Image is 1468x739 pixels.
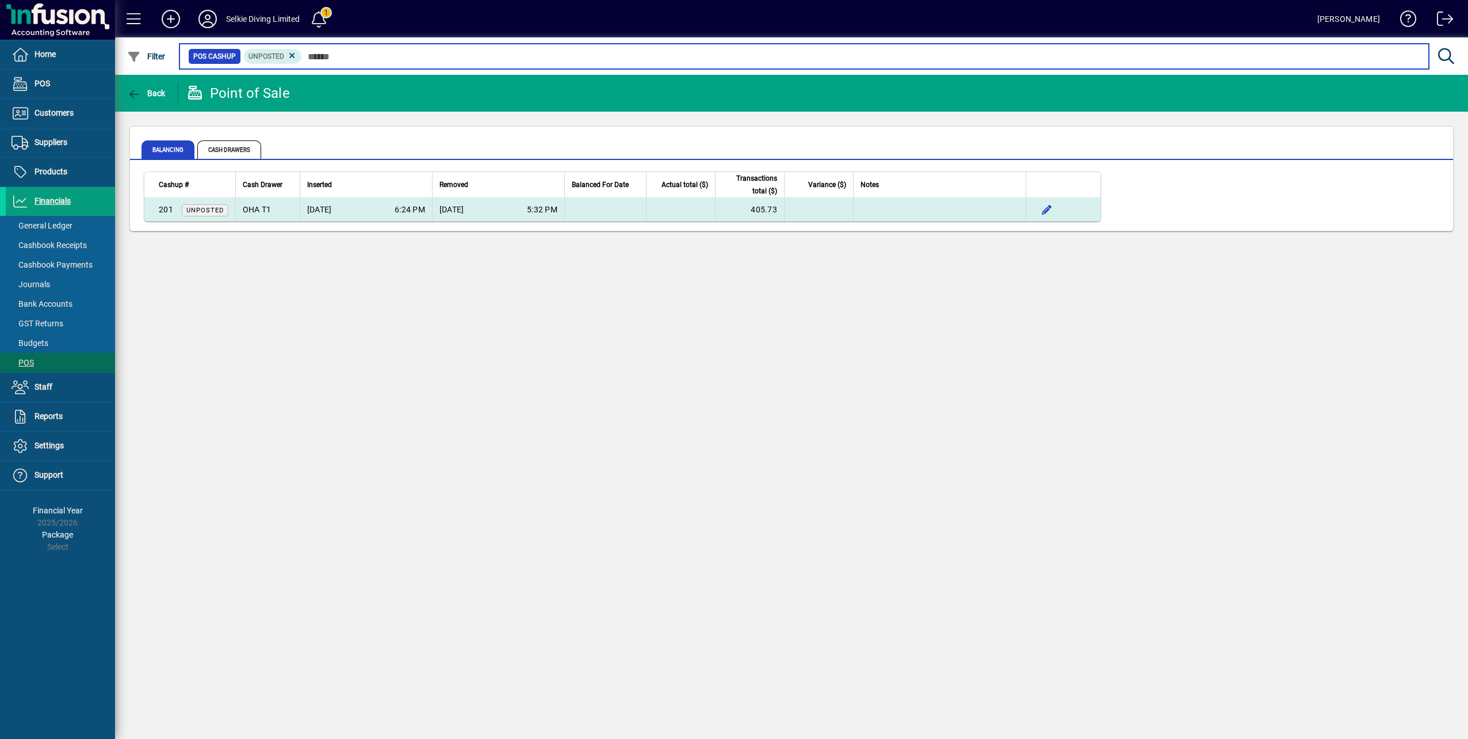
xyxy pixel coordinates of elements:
[307,204,332,215] span: [DATE]
[6,235,115,255] a: Cashbook Receipts
[42,530,73,539] span: Package
[12,280,50,289] span: Journals
[226,10,300,28] div: Selkie Diving Limited
[6,158,115,186] a: Products
[189,9,226,29] button: Profile
[6,373,115,402] a: Staff
[35,138,67,147] span: Suppliers
[159,178,189,191] span: Cashup #
[159,178,228,191] div: Cashup #
[35,196,71,205] span: Financials
[6,128,115,157] a: Suppliers
[35,441,64,450] span: Settings
[6,402,115,431] a: Reports
[307,178,332,191] span: Inserted
[861,178,879,191] span: Notes
[1428,2,1454,40] a: Logout
[12,221,72,230] span: General Ledger
[1317,10,1380,28] div: [PERSON_NAME]
[6,314,115,333] a: GST Returns
[662,178,708,191] span: Actual total ($)
[35,79,50,88] span: POS
[715,198,784,221] td: 405.73
[6,216,115,235] a: General Ledger
[439,204,464,215] span: [DATE]
[439,178,468,191] span: Removed
[572,178,639,191] div: Balanced For Date
[527,204,557,215] span: 5:32 PM
[152,9,189,29] button: Add
[6,99,115,128] a: Customers
[1391,2,1417,40] a: Knowledge Base
[6,353,115,372] a: POS
[142,140,194,159] span: Balancing
[115,83,178,104] app-page-header-button: Back
[186,207,224,214] span: Unposted
[193,51,236,62] span: POS Cashup
[35,167,67,176] span: Products
[6,294,115,314] a: Bank Accounts
[6,461,115,490] a: Support
[127,89,166,98] span: Back
[12,319,63,328] span: GST Returns
[12,299,72,308] span: Bank Accounts
[12,260,93,269] span: Cashbook Payments
[12,358,34,367] span: POS
[6,40,115,69] a: Home
[124,46,169,67] button: Filter
[127,52,166,61] span: Filter
[244,49,302,64] mat-chip: Status: Unposted
[197,140,261,159] span: Cash Drawers
[33,506,83,515] span: Financial Year
[1038,200,1056,219] button: Edit
[572,178,629,191] span: Balanced For Date
[243,204,293,215] div: OHA T1
[187,84,290,102] div: Point of Sale
[35,470,63,479] span: Support
[6,70,115,98] a: POS
[12,338,48,348] span: Budgets
[808,178,846,191] span: Variance ($)
[722,172,777,197] span: Transactions total ($)
[35,49,56,59] span: Home
[159,204,228,216] div: 201
[243,178,282,191] span: Cash Drawer
[249,52,284,60] span: Unposted
[243,178,293,191] div: Cash Drawer
[35,412,63,421] span: Reports
[6,275,115,294] a: Journals
[35,382,52,391] span: Staff
[6,255,115,275] a: Cashbook Payments
[35,108,74,117] span: Customers
[12,241,87,250] span: Cashbook Receipts
[6,432,115,460] a: Settings
[395,204,425,215] span: 6:24 PM
[6,333,115,353] a: Budgets
[124,83,169,104] button: Back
